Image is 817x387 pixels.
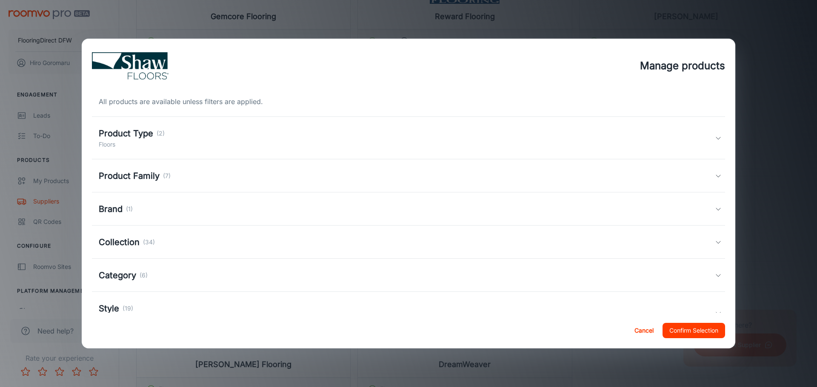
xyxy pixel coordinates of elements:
[92,226,725,259] div: Collection(34)
[640,58,725,73] h4: Manage products
[92,192,725,226] div: Brand(1)
[663,323,725,338] button: Confirm Selection
[123,304,133,313] p: (19)
[99,127,153,140] h5: Product Type
[99,302,119,315] h5: Style
[99,203,123,215] h5: Brand
[99,140,165,149] p: Floors
[630,323,657,338] button: Cancel
[143,237,155,247] p: (34)
[140,271,148,280] p: (6)
[99,169,160,182] h5: Product Family
[92,49,169,83] img: vendor_logo_square_en-us.png
[99,269,136,282] h5: Category
[92,96,725,107] div: All products are available unless filters are applied.
[99,236,140,249] h5: Collection
[92,159,725,192] div: Product Family(7)
[126,204,133,214] p: (1)
[92,117,725,159] div: Product Type(2)Floors
[163,171,171,181] p: (7)
[92,259,725,292] div: Category(6)
[92,292,725,334] div: Style(19)Pattern
[157,129,165,138] p: (2)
